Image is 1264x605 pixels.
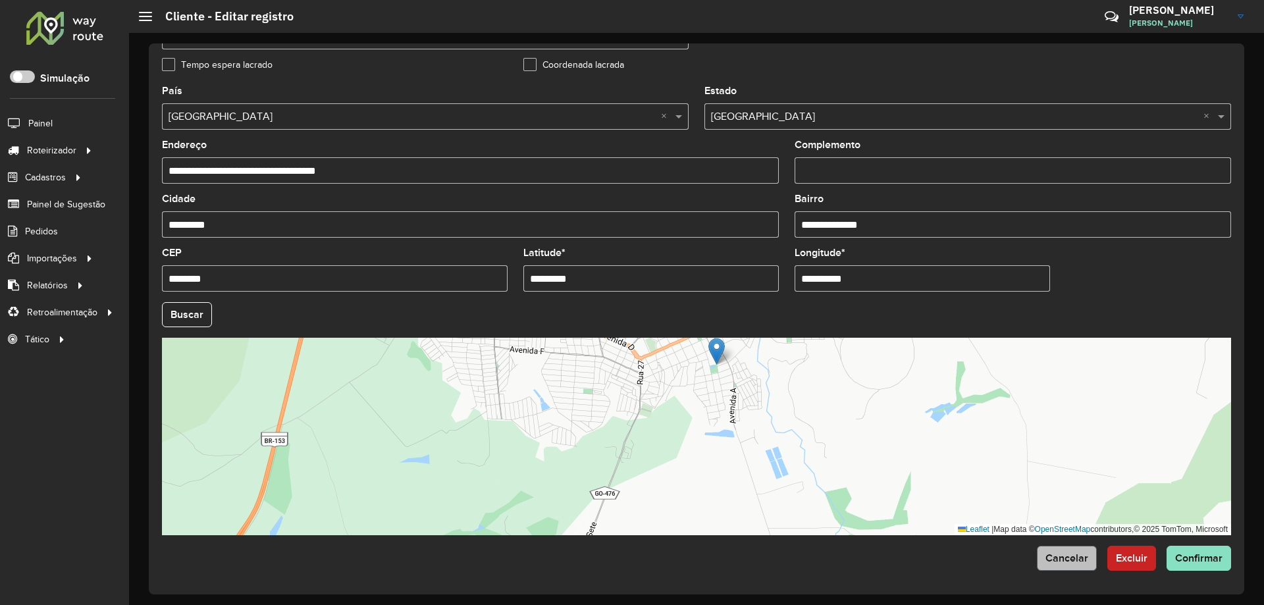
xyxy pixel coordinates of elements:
[1045,552,1088,564] span: Cancelar
[523,245,566,261] label: Latitude
[1116,552,1147,564] span: Excluir
[1037,546,1097,571] button: Cancelar
[28,117,53,130] span: Painel
[162,137,207,153] label: Endereço
[40,70,90,86] label: Simulação
[162,83,182,99] label: País
[162,302,212,327] button: Buscar
[162,191,196,207] label: Cidade
[795,137,860,153] label: Complemento
[1167,546,1231,571] button: Confirmar
[27,197,105,211] span: Painel de Sugestão
[795,191,824,207] label: Bairro
[25,332,49,346] span: Tático
[708,338,725,365] img: Marker
[523,58,624,72] label: Coordenada lacrada
[27,144,76,157] span: Roteirizador
[991,525,993,534] span: |
[25,171,66,184] span: Cadastros
[1129,17,1228,29] span: [PERSON_NAME]
[955,524,1231,535] div: Map data © contributors,© 2025 TomTom, Microsoft
[152,9,294,24] h2: Cliente - Editar registro
[1203,109,1215,124] span: Clear all
[1107,546,1156,571] button: Excluir
[25,224,58,238] span: Pedidos
[27,251,77,265] span: Importações
[162,245,182,261] label: CEP
[661,109,672,124] span: Clear all
[1129,4,1228,16] h3: [PERSON_NAME]
[958,525,989,534] a: Leaflet
[1097,3,1126,31] a: Contato Rápido
[162,58,273,72] label: Tempo espera lacrado
[795,245,845,261] label: Longitude
[704,83,737,99] label: Estado
[1175,552,1223,564] span: Confirmar
[1035,525,1091,534] a: OpenStreetMap
[27,305,97,319] span: Retroalimentação
[27,278,68,292] span: Relatórios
